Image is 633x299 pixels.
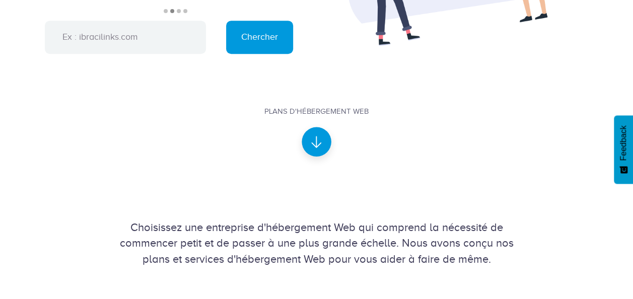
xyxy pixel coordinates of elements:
[583,249,621,287] iframe: Drift Widget Chat Controller
[264,106,369,149] a: Plans d'hébergement Web
[30,219,604,267] div: Choisissez une entreprise d'hébergement Web qui comprend la nécessité de commencer petit et de pa...
[226,21,293,54] input: Chercher
[619,125,628,161] span: Feedback
[614,115,633,184] button: Feedback - Afficher l’enquête
[45,21,206,54] input: Ex : ibracilinks.com
[264,106,369,117] div: Plans d'hébergement Web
